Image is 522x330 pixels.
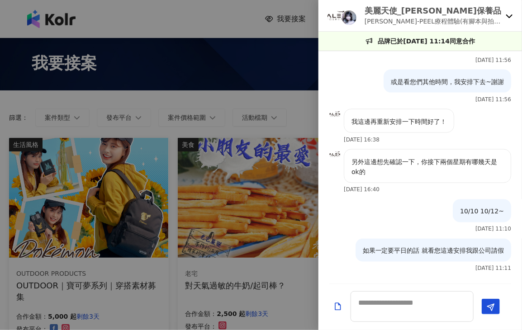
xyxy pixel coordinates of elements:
[329,149,340,160] img: KOL Avatar
[391,77,504,87] p: 或是看您們其他時間，我安排下去~謝謝
[344,187,380,193] p: [DATE] 16:40
[344,137,380,143] p: [DATE] 16:38
[378,36,475,46] p: 品牌已於[DATE] 11:14同意合作
[333,299,342,315] button: Add a file
[482,299,500,314] button: Send
[475,96,511,103] p: [DATE] 11:56
[475,57,511,63] p: [DATE] 11:56
[475,265,511,272] p: [DATE] 11:11
[460,207,504,217] p: 10/10 10/12~
[365,5,502,16] p: 美麗天使_[PERSON_NAME]保養品
[363,246,504,256] p: 如果一定要平日的話 就看您這邊安排我跟公司請假
[365,16,502,26] p: [PERSON_NAME]-PEEL療程體驗(有腳本與拍攝剪輯)
[329,109,340,120] img: KOL Avatar
[475,226,511,232] p: [DATE] 11:10
[327,7,346,25] img: KOL Avatar
[342,10,356,25] img: KOL Avatar
[351,117,446,127] p: 我這邊再重新安排一下時間好了！
[351,157,503,177] p: 另外這邊想先確認一下，你接下兩個星期有哪幾天是ok的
